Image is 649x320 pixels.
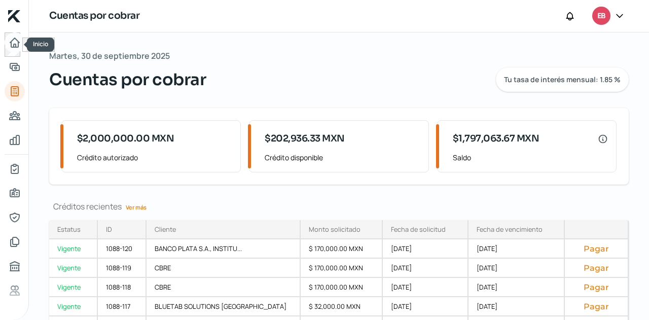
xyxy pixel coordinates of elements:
a: Inicio [5,32,25,53]
div: Fecha de vencimiento [477,225,543,234]
span: Cuentas por cobrar [49,67,206,92]
span: Tu tasa de interés mensual: 1.85 % [504,76,621,83]
div: Fecha de solicitud [391,225,446,234]
a: Representantes [5,207,25,228]
span: Saldo [453,151,608,164]
div: [DATE] [468,239,565,259]
button: Pagar [573,243,620,254]
span: Inicio [33,40,48,48]
a: Adelantar facturas [5,57,25,77]
div: 1088-118 [98,278,147,297]
span: Crédito disponible [265,151,420,164]
div: $ 170,000.00 MXN [301,259,383,278]
a: Mi contrato [5,159,25,179]
span: Crédito autorizado [77,151,232,164]
a: Ver más [122,199,151,215]
div: Cliente [155,225,176,234]
div: $ 170,000.00 MXN [301,239,383,259]
div: Monto solicitado [309,225,360,234]
div: [DATE] [383,278,468,297]
div: Estatus [57,225,81,234]
span: $1,797,063.67 MXN [453,132,539,146]
div: $ 32,000.00 MXN [301,297,383,316]
a: Vigente [49,239,98,259]
span: $2,000,000.00 MXN [77,132,174,146]
a: Referencias [5,280,25,301]
a: Mis finanzas [5,130,25,150]
div: Créditos recientes [49,201,629,212]
span: $202,936.33 MXN [265,132,345,146]
div: [DATE] [383,239,468,259]
span: EB [597,10,605,22]
div: [DATE] [383,297,468,316]
button: Pagar [573,282,620,292]
div: 1088-119 [98,259,147,278]
div: CBRE [147,278,301,297]
a: Tus créditos [5,81,25,101]
div: 1088-120 [98,239,147,259]
div: [DATE] [468,278,565,297]
a: Información general [5,183,25,203]
a: Vigente [49,259,98,278]
div: [DATE] [468,297,565,316]
div: ID [106,225,112,234]
span: Martes, 30 de septiembre 2025 [49,49,170,63]
a: Vigente [49,297,98,316]
button: Pagar [573,301,620,311]
div: CBRE [147,259,301,278]
a: Vigente [49,278,98,297]
div: 1088-117 [98,297,147,316]
div: BANCO PLATA S.A., INSTITU... [147,239,301,259]
div: [DATE] [383,259,468,278]
h1: Cuentas por cobrar [49,9,139,23]
button: Pagar [573,263,620,273]
a: Documentos [5,232,25,252]
a: Buró de crédito [5,256,25,276]
div: $ 170,000.00 MXN [301,278,383,297]
div: [DATE] [468,259,565,278]
a: Pago a proveedores [5,105,25,126]
div: BLUETAB SOLUTIONS [GEOGRAPHIC_DATA] [147,297,301,316]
